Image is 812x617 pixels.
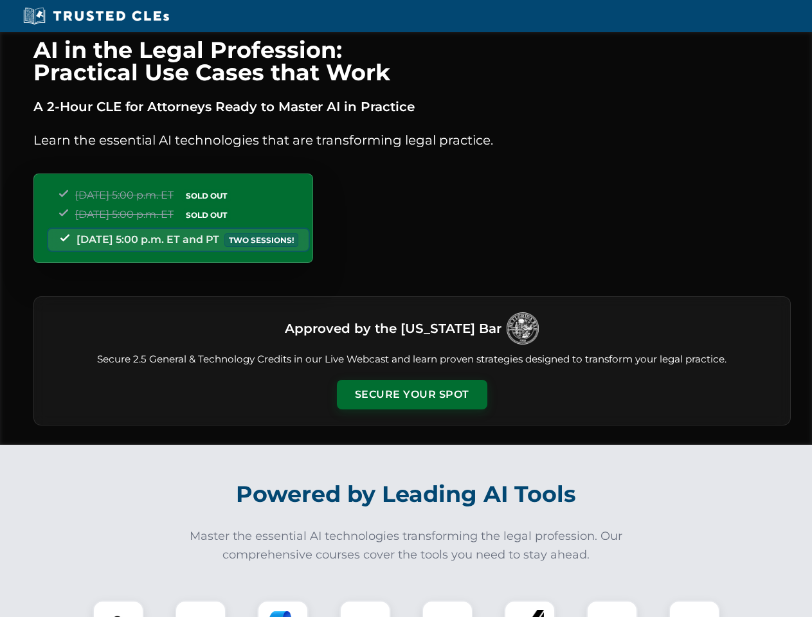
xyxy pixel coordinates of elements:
p: Secure 2.5 General & Technology Credits in our Live Webcast and learn proven strategies designed ... [50,352,775,367]
span: SOLD OUT [181,208,231,222]
span: [DATE] 5:00 p.m. ET [75,208,174,220]
h2: Powered by Leading AI Tools [50,472,762,517]
img: Logo [507,312,539,344]
p: Learn the essential AI technologies that are transforming legal practice. [33,130,791,150]
h1: AI in the Legal Profession: Practical Use Cases that Work [33,39,791,84]
h3: Approved by the [US_STATE] Bar [285,317,501,340]
p: A 2-Hour CLE for Attorneys Ready to Master AI in Practice [33,96,791,117]
p: Master the essential AI technologies transforming the legal profession. Our comprehensive courses... [181,527,631,564]
span: [DATE] 5:00 p.m. ET [75,189,174,201]
button: Secure Your Spot [337,380,487,409]
img: Trusted CLEs [19,6,173,26]
span: SOLD OUT [181,189,231,202]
